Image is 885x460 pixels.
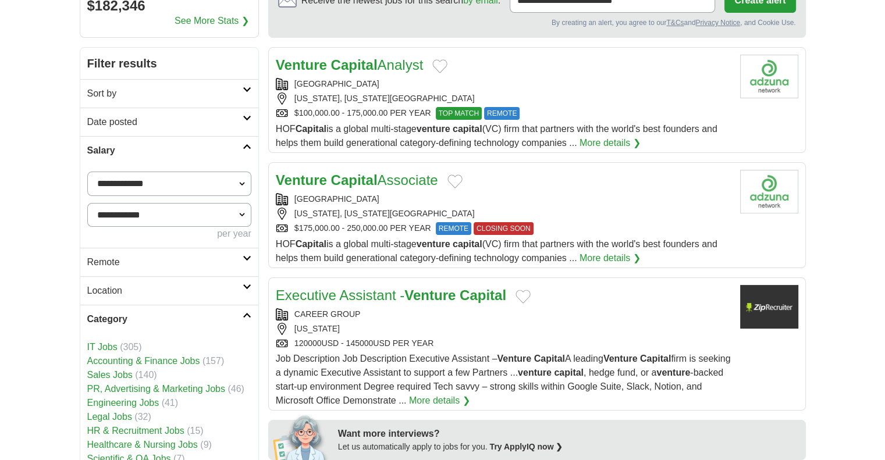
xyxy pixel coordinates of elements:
img: Company logo [740,170,798,213]
span: REMOTE [436,222,471,235]
span: (305) [120,342,141,352]
div: [GEOGRAPHIC_DATA] [276,193,731,205]
strong: Venture [276,57,327,73]
a: Remote [80,248,258,276]
h2: Salary [87,144,243,158]
h2: Remote [87,255,243,269]
a: Sales Jobs [87,370,133,380]
div: per year [87,227,251,241]
span: (46) [228,384,244,394]
a: Category [80,305,258,333]
div: [US_STATE] [276,323,731,335]
strong: Venture [404,287,456,303]
strong: Venture [603,354,638,363]
span: (41) [162,398,178,408]
a: PR, Advertising & Marketing Jobs [87,384,225,394]
h2: Date posted [87,115,243,129]
a: See More Stats ❯ [175,14,249,28]
strong: Capital [331,57,378,73]
strong: Capital [331,172,378,188]
a: Venture CapitalAssociate [276,172,438,188]
button: Add to favorite jobs [447,174,463,188]
button: Add to favorite jobs [432,59,447,73]
a: Accounting & Finance Jobs [87,356,200,366]
a: Date posted [80,108,258,136]
span: (32) [134,412,151,422]
a: Privacy Notice [695,19,740,27]
span: REMOTE [484,107,520,120]
a: IT Jobs [87,342,118,352]
img: apply-iq-scientist.png [273,413,329,460]
div: 120000USD - 145000USD PER YEAR [276,337,731,350]
strong: Capital [534,354,565,363]
span: (140) [135,370,157,380]
strong: Capital [296,124,326,134]
div: [US_STATE], [US_STATE][GEOGRAPHIC_DATA] [276,208,731,220]
strong: capital [453,239,482,249]
a: Healthcare & Nursing Jobs [87,440,198,450]
a: Try ApplyIQ now ❯ [490,442,563,451]
a: Engineering Jobs [87,398,159,408]
h2: Sort by [87,87,243,101]
a: More details ❯ [580,251,641,265]
strong: Capital [460,287,506,303]
button: Add to favorite jobs [516,290,531,304]
a: Executive Assistant -Venture Capital [276,287,506,303]
a: More details ❯ [580,136,641,150]
a: Venture CapitalAnalyst [276,57,423,73]
strong: Venture [276,172,327,188]
span: HOF is a global multi-stage (VC) firm that partners with the world's best founders and helps them... [276,239,717,263]
span: HOF is a global multi-stage (VC) firm that partners with the world's best founders and helps them... [276,124,717,148]
span: (15) [187,426,203,436]
strong: venture [417,124,450,134]
div: $175,000.00 - 250,000.00 PER YEAR [276,222,731,235]
span: CLOSING SOON [474,222,534,235]
h2: Filter results [80,48,258,79]
div: Let us automatically apply to jobs for you. [338,441,799,453]
h2: Location [87,284,243,298]
img: Company logo [740,55,798,98]
a: Salary [80,136,258,165]
strong: capital [453,124,482,134]
div: By creating an alert, you agree to our and , and Cookie Use. [278,17,796,28]
strong: venture [656,368,690,377]
div: Want more interviews? [338,427,799,441]
span: (157) [202,356,224,366]
a: Sort by [80,79,258,108]
strong: Capital [640,354,671,363]
a: More details ❯ [409,394,470,408]
div: CAREER GROUP [276,308,731,320]
img: Company logo [740,285,798,329]
strong: Venture [497,354,531,363]
div: [US_STATE], [US_STATE][GEOGRAPHIC_DATA] [276,92,731,105]
div: [GEOGRAPHIC_DATA] [276,78,731,90]
a: Legal Jobs [87,412,132,422]
a: Location [80,276,258,305]
span: TOP MATCH [436,107,482,120]
h2: Category [87,312,243,326]
a: HR & Recruitment Jobs [87,426,184,436]
strong: venture [417,239,450,249]
span: Job Description Job Description Executive Assistant – A leading firm is seeking a dynamic Executi... [276,354,731,405]
span: (9) [200,440,212,450]
strong: Capital [296,239,326,249]
strong: capital [554,368,584,377]
a: T&Cs [666,19,684,27]
strong: venture [518,368,552,377]
div: $100,000.00 - 175,000.00 PER YEAR [276,107,731,120]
